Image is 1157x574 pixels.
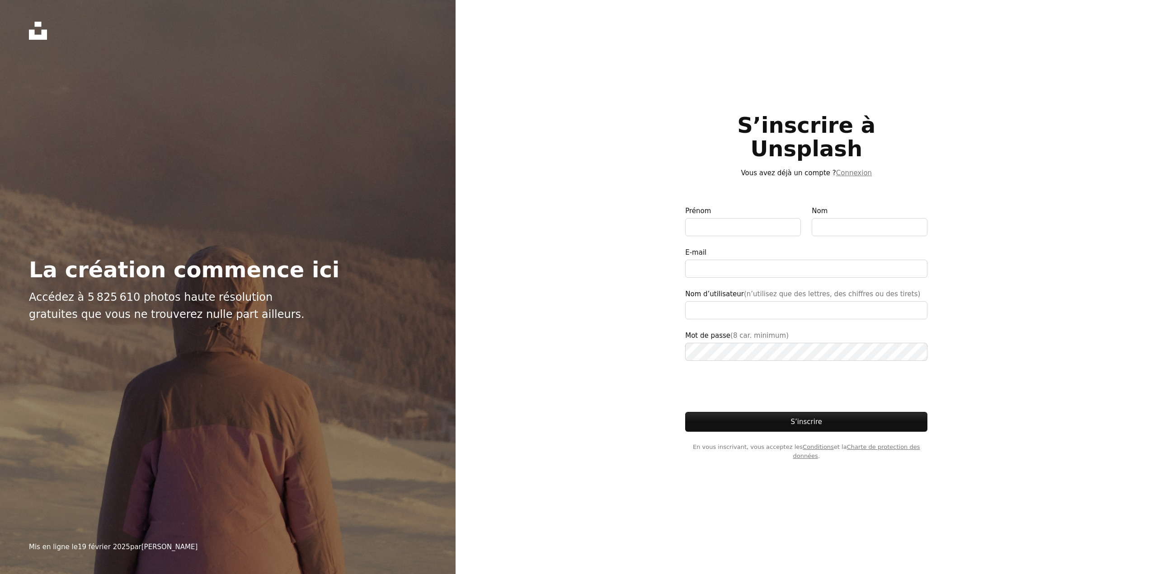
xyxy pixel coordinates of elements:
h2: La création commence ici [29,258,339,281]
label: Nom d’utilisateur [685,289,927,319]
span: En vous inscrivant, vous acceptez les et la . [685,443,927,461]
a: Conditions [803,443,834,450]
div: Mis en ligne le par [PERSON_NAME] [29,541,198,552]
input: E-mail [685,260,927,278]
p: Vous avez déjà un compte ? [685,168,927,178]
a: Connexion [836,169,872,177]
span: (8 car. minimum) [730,331,789,340]
input: Nom [812,218,927,236]
label: E-mail [685,247,927,278]
label: Mot de passe [685,330,927,361]
p: Accédez à 5 825 610 photos haute résolution gratuites que vous ne trouverez nulle part ailleurs. [29,289,305,323]
h1: S’inscrire à Unsplash [685,113,927,160]
label: Prénom [685,205,801,236]
label: Nom [812,205,927,236]
input: Prénom [685,218,801,236]
time: 19 février 2025 à 19:10:00 UTC−5 [78,543,130,551]
input: Mot de passe(8 car. minimum) [685,343,927,361]
button: S’inscrire [685,412,927,432]
input: Nom d’utilisateur(n’utilisez que des lettres, des chiffres ou des tirets) [685,301,927,319]
a: Charte de protection des données [793,443,920,459]
span: (n’utilisez que des lettres, des chiffres ou des tirets) [744,290,920,298]
a: Accueil — Unsplash [29,22,47,40]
